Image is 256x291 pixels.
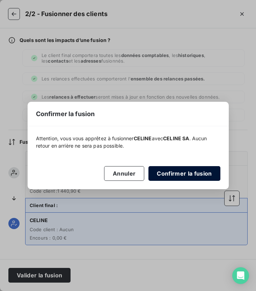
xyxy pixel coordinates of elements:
[232,267,249,284] div: Open Intercom Messenger
[104,166,144,181] button: Annuler
[134,135,152,141] span: CELINE
[36,135,220,149] span: Attention, vous vous apprêtez à fusionner avec . Aucun retour en arrière ne sera pas possible.
[148,166,220,181] button: Confirmer la fusion
[163,135,189,141] span: CELINE SA
[36,109,95,119] span: Confirmer la fusion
